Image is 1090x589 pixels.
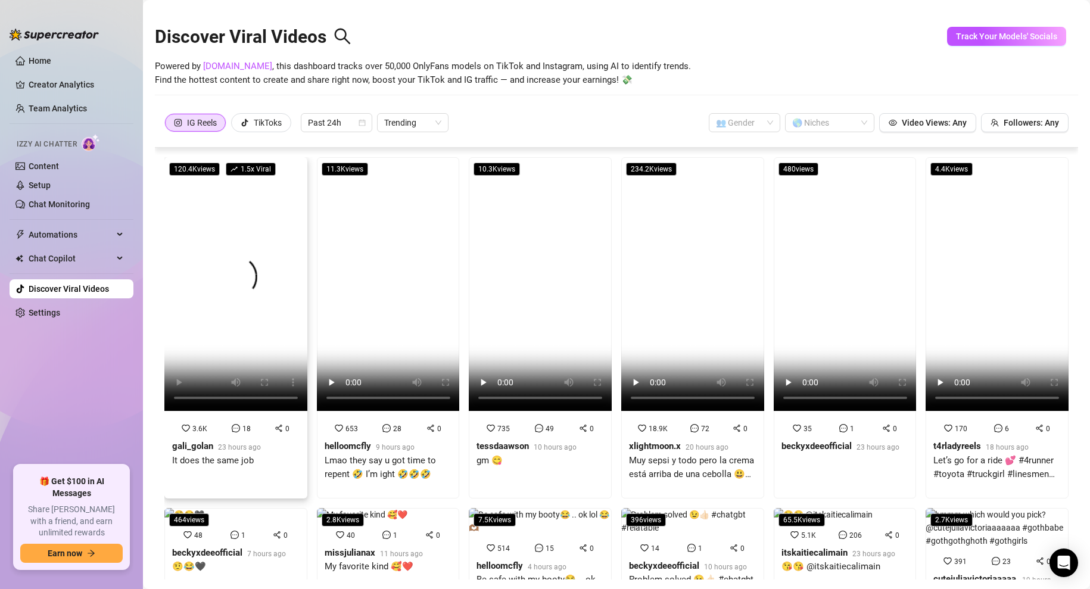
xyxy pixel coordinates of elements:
[879,113,976,132] button: Video Views: Any
[487,544,495,552] span: heart
[698,544,702,553] span: 1
[857,443,899,451] span: 23 hours ago
[172,560,286,574] div: 🤨😂🖤
[933,441,981,451] strong: t4rladyreels
[183,531,192,539] span: heart
[380,550,423,558] span: 11 hours ago
[497,544,510,553] span: 514
[382,531,391,539] span: message
[203,61,272,71] a: [DOMAIN_NAME]
[781,560,895,574] div: 😘😘 @itskaitiecalimain
[535,424,543,432] span: message
[10,29,99,40] img: logo-BBDzfeDw.svg
[930,163,973,176] span: 4.4K views
[1035,424,1044,432] span: share-alt
[474,163,520,176] span: 10.3K views
[325,441,371,451] strong: helloomcfly
[944,424,952,432] span: heart
[393,531,397,540] span: 1
[29,104,87,113] a: Team Analytics
[546,544,554,553] span: 15
[733,424,741,432] span: share-alt
[334,27,351,45] span: search
[781,441,852,451] strong: beckyxdeeofficial
[15,230,25,239] span: thunderbolt
[384,114,441,132] span: Trending
[477,441,529,451] strong: tessdaawson
[29,180,51,190] a: Setup
[17,139,77,150] span: Izzy AI Chatter
[943,557,952,565] span: heart
[164,157,307,498] a: 120.4Kviewsrise1.5x Viral3.6K180gali_golan23 hours agoIt does the same job
[1002,557,1011,566] span: 23
[48,549,82,558] span: Earn now
[640,544,649,552] span: heart
[242,425,251,433] span: 18
[704,563,747,571] span: 10 hours ago
[579,424,587,432] span: share-alt
[690,424,699,432] span: message
[687,544,696,552] span: message
[579,544,587,552] span: share-alt
[621,508,764,534] img: Problem solved 😉👍🏻 #chatgbt #relatable
[325,547,375,558] strong: missjulianax
[241,531,245,540] span: 1
[1004,118,1059,127] span: Followers: Any
[20,544,123,563] button: Earn nowarrow-right
[437,425,441,433] span: 0
[393,425,401,433] span: 28
[29,56,51,66] a: Home
[882,424,890,432] span: share-alt
[626,163,677,176] span: 234.2K views
[317,508,407,521] img: My favorite kind 🥰❤️
[82,134,100,151] img: AI Chatter
[852,550,895,558] span: 23 hours ago
[1049,549,1078,577] div: Open Intercom Messenger
[1047,557,1051,566] span: 0
[87,549,95,557] span: arrow-right
[534,443,577,451] span: 10 hours ago
[629,560,699,571] strong: beckyxdeeofficial
[194,531,203,540] span: 48
[347,531,355,540] span: 40
[29,284,109,294] a: Discover Viral Videos
[740,544,745,553] span: 0
[275,424,283,432] span: share-alt
[1036,557,1044,565] span: share-alt
[774,157,917,498] a: 480views3510beckyxdeeofficial23 hours ago
[469,157,612,498] a: 10.3Kviews735490tessdaawson10 hours agogm 😋
[629,454,756,482] div: Muy sepsi y todo pero la crema está arriba de una cebolla 😃🧅
[241,119,249,127] span: tik-tok
[893,425,897,433] span: 0
[528,563,566,571] span: 4 hours ago
[29,249,113,268] span: Chat Copilot
[29,225,113,244] span: Automations
[649,425,668,433] span: 18.9K
[254,114,282,132] div: TikToks
[232,424,240,432] span: message
[994,424,1002,432] span: message
[172,547,242,558] strong: beckyxdeeofficial
[778,163,818,176] span: 480 views
[29,75,124,94] a: Creator Analytics
[933,454,1061,482] div: Let’s go for a ride 💕 #4runner #toyota #truckgirl #linesmen #bluecollar #canadianbabe #rateme
[902,118,967,127] span: Video Views: Any
[701,425,709,433] span: 72
[231,531,239,539] span: message
[382,424,391,432] span: message
[187,114,217,132] div: IG Reels
[426,424,435,432] span: share-alt
[308,114,365,132] span: Past 24h
[926,157,1069,498] a: 4.4Kviews17060t4rladyreels18 hours agoLet’s go for a ride 💕 #4runner #toyota #truckgirl #linesmen...
[629,441,681,451] strong: xlightmoon.x
[174,119,182,127] span: instagram
[477,560,523,571] strong: helloomcfly
[954,557,967,566] span: 391
[376,443,415,451] span: 9 hours ago
[172,441,213,451] strong: gali_golan
[322,163,368,176] span: 11.3K views
[778,513,825,526] span: 65.5K views
[182,424,190,432] span: heart
[992,557,1000,565] span: message
[425,531,434,539] span: share-alt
